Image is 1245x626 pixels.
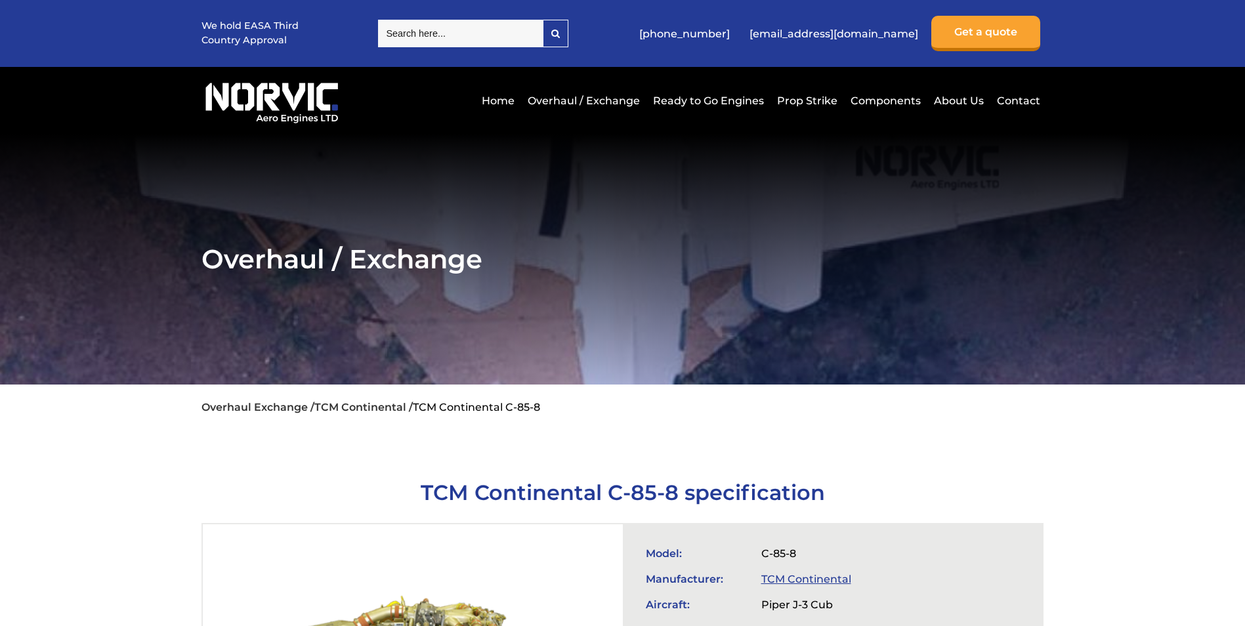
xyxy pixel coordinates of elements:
[201,401,314,413] a: Overhaul Exchange /
[639,592,755,617] td: Aircraft:
[633,18,736,50] a: [PHONE_NUMBER]
[639,566,755,592] td: Manufacturer:
[201,480,1044,505] h1: TCM Continental C-85-8 specification
[931,16,1040,51] a: Get a quote
[774,85,841,117] a: Prop Strike
[639,541,755,566] td: Model:
[201,19,300,47] p: We hold EASA Third Country Approval
[743,18,925,50] a: [EMAIL_ADDRESS][DOMAIN_NAME]
[650,85,767,117] a: Ready to Go Engines
[524,85,643,117] a: Overhaul / Exchange
[201,77,342,124] img: Norvic Aero Engines logo
[378,20,543,47] input: Search here...
[755,541,966,566] td: C-85-8
[761,573,851,585] a: TCM Continental
[201,243,1044,275] h2: Overhaul / Exchange
[478,85,518,117] a: Home
[994,85,1040,117] a: Contact
[314,401,413,413] a: TCM Continental /
[755,592,966,617] td: Piper J-3 Cub
[847,85,924,117] a: Components
[413,401,540,413] li: TCM Continental C-85-8
[931,85,987,117] a: About Us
